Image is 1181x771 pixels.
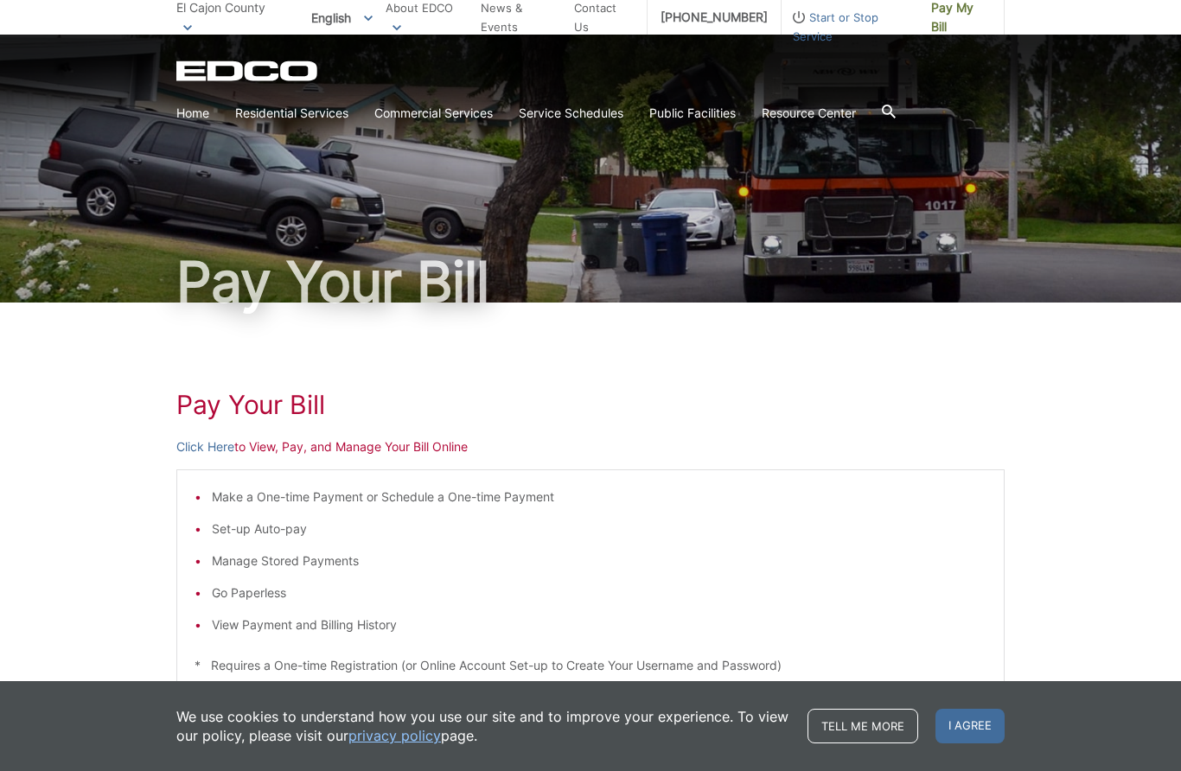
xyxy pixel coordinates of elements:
a: Service Schedules [519,104,623,123]
a: Public Facilities [649,104,736,123]
a: Resource Center [762,104,856,123]
p: We use cookies to understand how you use our site and to improve your experience. To view our pol... [176,707,790,745]
li: Make a One-time Payment or Schedule a One-time Payment [212,487,986,507]
a: EDCD logo. Return to the homepage. [176,61,320,81]
h1: Pay Your Bill [176,389,1005,420]
p: * Requires a One-time Registration (or Online Account Set-up to Create Your Username and Password) [195,656,986,675]
a: Home [176,104,209,123]
a: Tell me more [808,709,918,743]
li: Go Paperless [212,583,986,602]
a: Residential Services [235,104,348,123]
li: View Payment and Billing History [212,615,986,634]
h1: Pay Your Bill [176,254,1005,309]
a: Click Here [176,437,234,456]
li: Set-up Auto-pay [212,519,986,538]
span: English [298,3,386,32]
p: to View, Pay, and Manage Your Bill Online [176,437,1005,456]
a: Commercial Services [374,104,493,123]
span: I agree [935,709,1005,743]
a: privacy policy [348,726,441,745]
li: Manage Stored Payments [212,551,986,570]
